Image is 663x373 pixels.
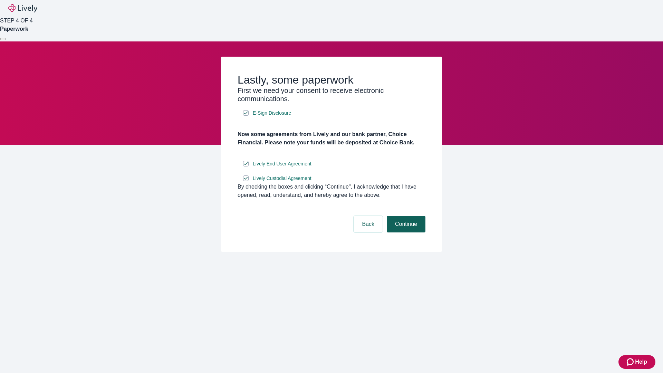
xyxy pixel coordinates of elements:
span: Help [635,358,647,366]
svg: Zendesk support icon [627,358,635,366]
h3: First we need your consent to receive electronic communications. [238,86,425,103]
div: By checking the boxes and clicking “Continue", I acknowledge that I have opened, read, understand... [238,183,425,199]
button: Continue [387,216,425,232]
a: e-sign disclosure document [251,109,292,117]
a: e-sign disclosure document [251,160,313,168]
span: E-Sign Disclosure [253,109,291,117]
a: e-sign disclosure document [251,174,313,183]
h2: Lastly, some paperwork [238,73,425,86]
h4: Now some agreements from Lively and our bank partner, Choice Financial. Please note your funds wi... [238,130,425,147]
button: Back [354,216,383,232]
button: Zendesk support iconHelp [618,355,655,369]
span: Lively End User Agreement [253,160,311,168]
span: Lively Custodial Agreement [253,175,311,182]
img: Lively [8,4,37,12]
